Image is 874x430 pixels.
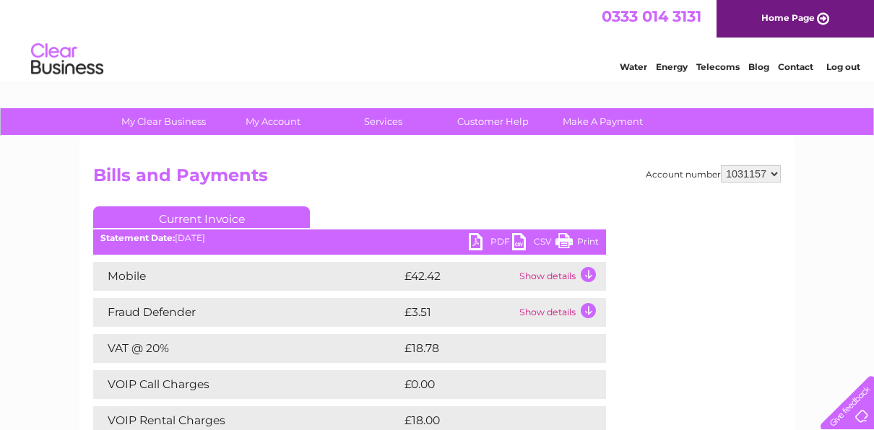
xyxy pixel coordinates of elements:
[401,262,516,291] td: £42.42
[93,206,310,228] a: Current Invoice
[620,61,647,72] a: Water
[469,233,512,254] a: PDF
[104,108,223,135] a: My Clear Business
[778,61,813,72] a: Contact
[696,61,740,72] a: Telecoms
[748,61,769,72] a: Blog
[93,334,401,363] td: VAT @ 20%
[826,61,860,72] a: Log out
[30,38,104,82] img: logo.png
[602,7,701,25] a: 0333 014 3131
[97,8,779,70] div: Clear Business is a trading name of Verastar Limited (registered in [GEOGRAPHIC_DATA] No. 3667643...
[324,108,443,135] a: Services
[214,108,333,135] a: My Account
[100,232,175,243] b: Statement Date:
[401,298,516,327] td: £3.51
[93,298,401,327] td: Fraud Defender
[433,108,553,135] a: Customer Help
[543,108,662,135] a: Make A Payment
[401,334,576,363] td: £18.78
[93,370,401,399] td: VOIP Call Charges
[93,165,781,193] h2: Bills and Payments
[93,262,401,291] td: Mobile
[516,298,606,327] td: Show details
[516,262,606,291] td: Show details
[401,370,573,399] td: £0.00
[656,61,688,72] a: Energy
[646,165,781,183] div: Account number
[555,233,599,254] a: Print
[512,233,555,254] a: CSV
[93,233,606,243] div: [DATE]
